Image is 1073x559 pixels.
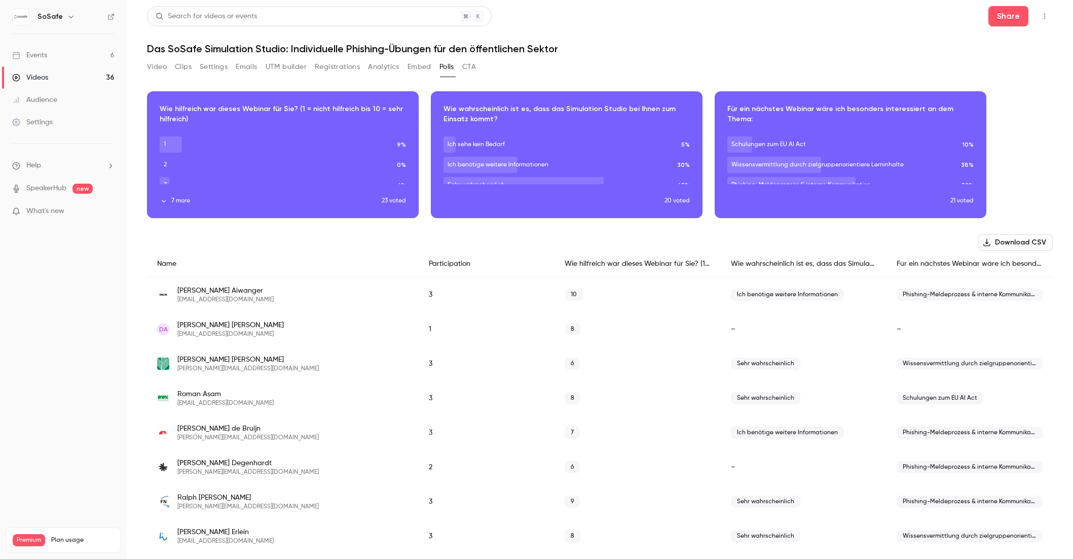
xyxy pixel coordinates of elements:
[897,496,1043,508] span: Phishing-Meldeprozess & interne Kommunikation
[147,251,419,277] div: Name
[565,461,580,473] span: 6
[731,392,800,404] span: Sehr wahrscheinlich
[12,160,115,171] li: help-dropdown-opener
[177,527,274,537] span: [PERSON_NAME] Erlein
[157,461,169,473] img: la-bw.de
[1037,8,1053,24] button: Top Bar Actions
[157,358,169,370] img: rentenbank.de
[897,427,1043,439] span: Phishing-Meldeprozess & interne Kommunikation
[26,206,64,217] span: What's new
[565,530,580,542] span: 8
[177,355,319,365] span: [PERSON_NAME] [PERSON_NAME]
[419,346,554,381] div: 3
[200,59,228,75] button: Settings
[177,537,274,545] span: [EMAIL_ADDRESS][DOMAIN_NAME]
[419,312,554,346] div: 1
[13,9,29,25] img: SoSafe
[38,12,63,22] h6: SoSafe
[72,184,93,194] span: new
[156,11,257,22] div: Search for videos or events
[565,358,580,370] span: 6
[160,196,382,205] button: 7 more
[102,207,115,216] iframe: Noticeable Trigger
[12,117,53,127] div: Settings
[419,484,554,519] div: 3
[565,289,583,301] span: 10
[12,50,47,60] div: Events
[565,323,580,335] span: 8
[175,59,192,75] button: Clips
[419,450,554,484] div: 2
[897,358,1043,370] span: Wissensvermittlung durch zielgruppenorientiere Lerninhalte
[897,289,1043,301] span: Phishing-Meldeprozess & interne Kommunikation
[177,320,284,330] span: [PERSON_NAME] [PERSON_NAME]
[419,251,554,277] div: Participation
[177,503,319,511] span: [PERSON_NAME][EMAIL_ADDRESS][DOMAIN_NAME]
[565,392,580,404] span: 8
[157,392,169,404] img: wwk.de
[147,346,1053,381] div: monique.arnold@rentenbank.de
[731,496,800,508] span: Sehr wahrscheinlich
[731,289,844,301] span: Ich benötige weitere Informationen
[731,427,844,439] span: Ich benötige weitere Informationen
[177,389,274,399] span: Roman Asam
[236,59,257,75] button: Emails
[177,399,274,407] span: [EMAIL_ADDRESS][DOMAIN_NAME]
[12,95,57,105] div: Audience
[419,381,554,415] div: 3
[408,59,431,75] button: Embed
[157,289,169,301] img: swm.de
[177,424,319,434] span: [PERSON_NAME] de Bruijn
[177,458,319,468] span: [PERSON_NAME] Degenhardt
[177,296,274,304] span: [EMAIL_ADDRESS][DOMAIN_NAME]
[315,59,360,75] button: Registrations
[12,73,48,83] div: Videos
[439,59,454,75] button: Polls
[368,59,399,75] button: Analytics
[897,530,1043,542] span: Wissensvermittlung durch zielgruppenorientiere Lerninhalte
[147,381,1053,415] div: roman.asam@wwk.de
[419,277,554,312] div: 3
[177,493,319,503] span: Ralph [PERSON_NAME]
[147,59,167,75] button: Video
[147,312,1053,346] div: dirk.anders@ksv-sachsen.de
[147,519,1053,553] div: g.erlein@wiesloch.de
[177,330,284,338] span: [EMAIL_ADDRESS][DOMAIN_NAME]
[147,43,1053,55] h1: Das SoSafe Simulation Studio: Individuelle Phishing-Übungen für den öffentlichen Sektor
[147,484,1053,519] div: r.erhardt@friedrichshafen.de
[731,358,800,370] span: Sehr wahrscheinlich
[26,183,66,194] a: SpeakerHub
[177,365,319,373] span: [PERSON_NAME][EMAIL_ADDRESS][DOMAIN_NAME]
[897,392,983,404] span: Schulungen zum EU AI Act
[731,530,800,542] span: Sehr wahrscheinlich
[886,251,1053,277] div: Für ein nächstes Webinar wäre ich besonders interessiert an dem Thema:
[177,286,274,296] span: [PERSON_NAME] Aiwanger
[978,234,1053,251] button: Download CSV
[147,450,1053,484] div: michael.degenhardt@la-bw.de
[886,312,1053,346] div: –
[565,427,580,439] span: 7
[147,415,1053,450] div: niels.debruijn@swk.de
[988,6,1028,26] button: Share
[419,519,554,553] div: 3
[177,468,319,476] span: [PERSON_NAME][EMAIL_ADDRESS][DOMAIN_NAME]
[897,461,1043,473] span: Phishing-Meldeprozess & interne Kommunikation
[554,251,721,277] div: Wie hilfreich war dieses Webinar für Sie? (1 = nicht hilfreich bis 10 = sehr hilfreich)
[721,312,887,346] div: –
[159,325,168,334] span: DA
[157,530,169,542] img: wiesloch.de
[177,434,319,442] span: [PERSON_NAME][EMAIL_ADDRESS][DOMAIN_NAME]
[157,427,169,439] img: swk.de
[565,496,580,508] span: 9
[462,59,476,75] button: CTA
[13,534,45,546] span: Premium
[721,450,887,484] div: –
[147,277,1053,312] div: aiwanger.anna@swm.de
[419,415,554,450] div: 3
[721,251,887,277] div: Wie wahrscheinlich ist es, dass das Simulation Studio bei Ihnen zum Einsatz kommt?
[51,536,114,544] span: Plan usage
[26,160,41,171] span: Help
[157,496,169,508] img: friedrichshafen.de
[266,59,307,75] button: UTM builder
